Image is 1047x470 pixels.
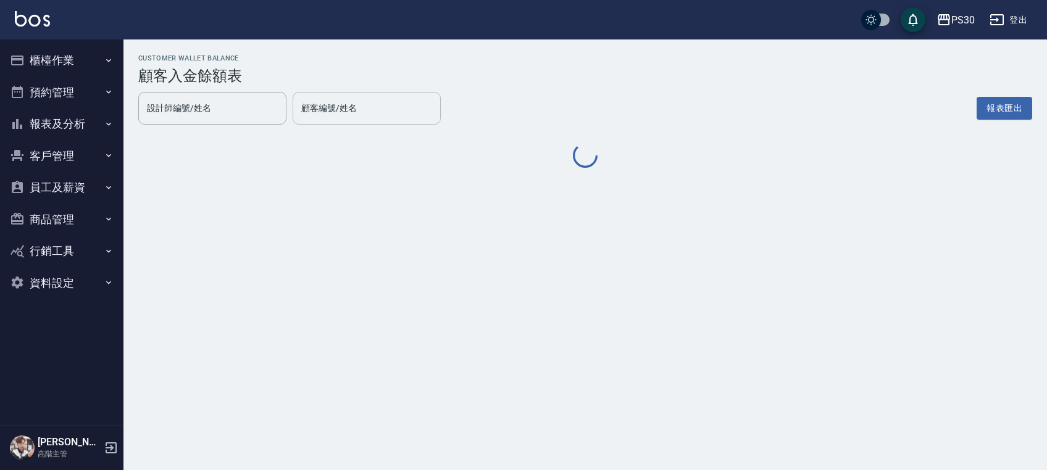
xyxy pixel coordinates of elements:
button: PS30 [932,7,980,33]
button: 商品管理 [5,204,119,236]
h5: [PERSON_NAME] [38,436,101,448]
button: 行銷工具 [5,235,119,267]
button: save [901,7,925,32]
button: 資料設定 [5,267,119,299]
button: 報表及分析 [5,108,119,140]
button: 預約管理 [5,76,119,109]
button: 員工及薪資 [5,171,119,204]
button: 櫃檯作業 [5,44,119,76]
h2: Customer Wallet Balance [138,54,1032,62]
img: Logo [15,11,50,27]
div: PS30 [951,12,975,28]
h3: 顧客入金餘額表 [138,67,1032,85]
button: 客戶管理 [5,140,119,172]
img: Person [10,435,35,460]
button: 登出 [985,9,1032,31]
button: 報表匯出 [977,97,1032,120]
p: 高階主管 [38,448,101,460]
